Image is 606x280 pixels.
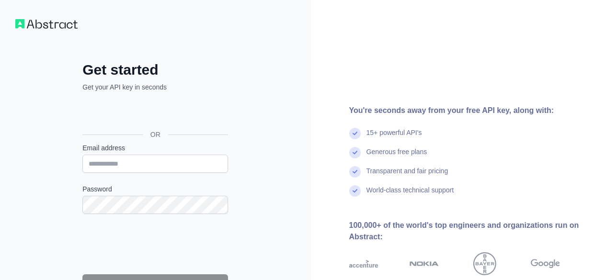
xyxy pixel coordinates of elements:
img: google [531,252,560,275]
img: Workflow [15,19,78,29]
div: 100,000+ of the world's top engineers and organizations run on Abstract: [349,220,591,243]
p: Get your API key in seconds [82,82,228,92]
img: check mark [349,147,361,158]
label: Email address [82,143,228,153]
img: accenture [349,252,378,275]
img: bayer [473,252,496,275]
span: OR [143,130,168,139]
img: nokia [410,252,439,275]
div: World-class technical support [366,185,454,204]
img: check mark [349,166,361,178]
img: check mark [349,128,361,139]
div: 15+ powerful API's [366,128,422,147]
h2: Get started [82,61,228,78]
img: check mark [349,185,361,197]
iframe: Pulsante Accedi con Google [78,102,231,123]
div: Transparent and fair pricing [366,166,448,185]
iframe: reCAPTCHA [82,225,228,263]
label: Password [82,184,228,194]
div: Generous free plans [366,147,427,166]
div: You're seconds away from your free API key, along with: [349,105,591,116]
